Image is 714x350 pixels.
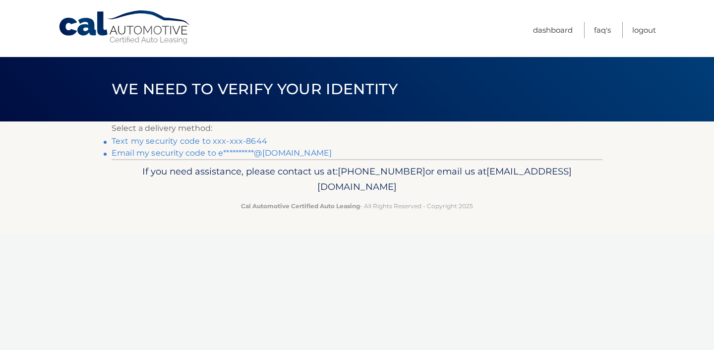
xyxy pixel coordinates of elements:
[112,136,267,146] a: Text my security code to xxx-xxx-8644
[632,22,656,38] a: Logout
[118,201,596,211] p: - All Rights Reserved - Copyright 2025
[58,10,192,45] a: Cal Automotive
[112,121,602,135] p: Select a delivery method:
[118,164,596,195] p: If you need assistance, please contact us at: or email us at
[241,202,360,210] strong: Cal Automotive Certified Auto Leasing
[594,22,611,38] a: FAQ's
[112,80,398,98] span: We need to verify your identity
[112,148,332,158] a: Email my security code to e**********@[DOMAIN_NAME]
[533,22,573,38] a: Dashboard
[338,166,425,177] span: [PHONE_NUMBER]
